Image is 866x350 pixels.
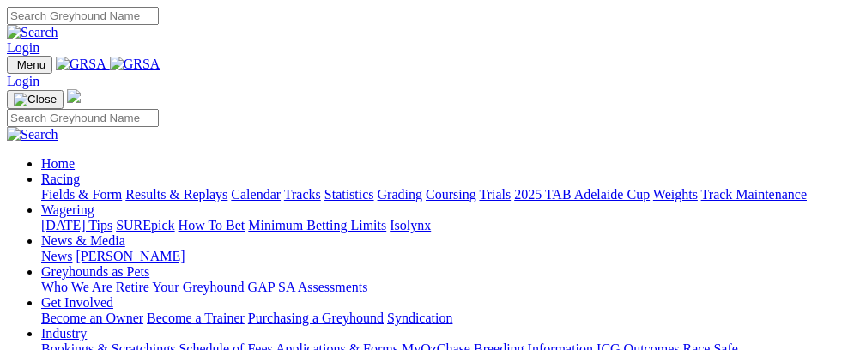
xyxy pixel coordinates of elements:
a: Home [41,156,75,171]
a: Calendar [231,187,281,202]
a: Fields & Form [41,187,122,202]
img: GRSA [56,57,106,72]
img: logo-grsa-white.png [67,89,81,103]
a: GAP SA Assessments [248,280,368,294]
a: Greyhounds as Pets [41,264,149,279]
button: Toggle navigation [7,90,64,109]
a: News [41,249,72,263]
a: News & Media [41,233,125,248]
a: Results & Replays [125,187,227,202]
img: GRSA [110,57,160,72]
input: Search [7,7,159,25]
a: Become a Trainer [147,311,245,325]
a: Become an Owner [41,311,143,325]
div: News & Media [41,249,859,264]
a: Minimum Betting Limits [248,218,386,232]
img: Close [14,93,57,106]
div: Racing [41,187,859,202]
img: Search [7,25,58,40]
a: Syndication [387,311,452,325]
a: Retire Your Greyhound [116,280,245,294]
div: Get Involved [41,311,859,326]
a: Industry [41,326,87,341]
a: Get Involved [41,295,113,310]
a: 2025 TAB Adelaide Cup [514,187,650,202]
a: How To Bet [179,218,245,232]
a: Tracks [284,187,321,202]
a: SUREpick [116,218,174,232]
span: Menu [17,58,45,71]
a: Who We Are [41,280,112,294]
a: Isolynx [390,218,431,232]
button: Toggle navigation [7,56,52,74]
div: Greyhounds as Pets [41,280,859,295]
a: Purchasing a Greyhound [248,311,384,325]
input: Search [7,109,159,127]
a: Wagering [41,202,94,217]
a: Login [7,40,39,55]
a: Coursing [426,187,476,202]
a: Racing [41,172,80,186]
a: Login [7,74,39,88]
a: [DATE] Tips [41,218,112,232]
div: Wagering [41,218,859,233]
a: Grading [378,187,422,202]
a: Track Maintenance [701,187,807,202]
a: [PERSON_NAME] [76,249,185,263]
a: Trials [479,187,511,202]
a: Weights [653,187,698,202]
a: Statistics [324,187,374,202]
img: Search [7,127,58,142]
